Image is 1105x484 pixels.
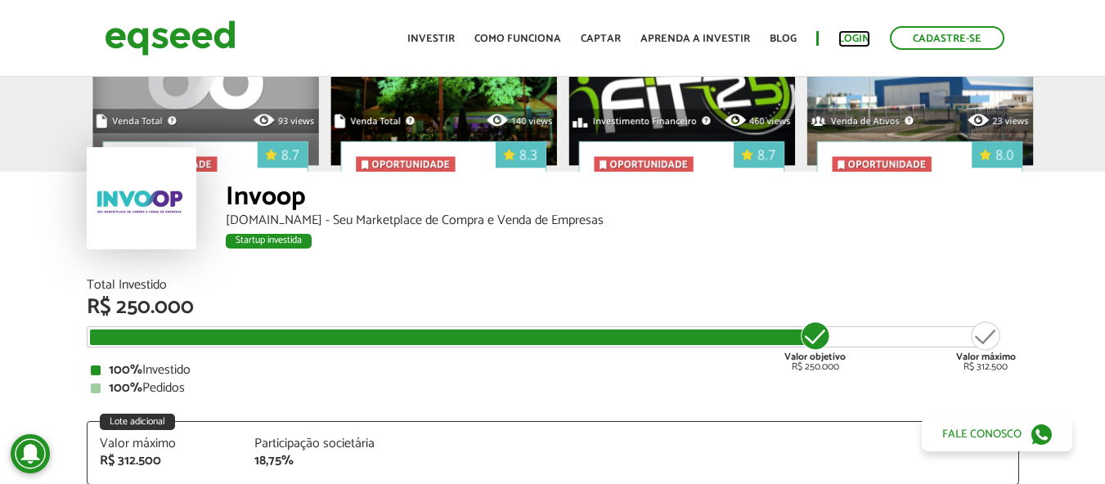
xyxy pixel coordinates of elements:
[640,34,750,44] a: Aprenda a investir
[474,34,561,44] a: Como funciona
[890,26,1004,50] a: Cadastre-se
[956,320,1016,372] div: R$ 312.500
[100,437,231,450] div: Valor máximo
[87,297,1019,318] div: R$ 250.000
[91,364,1015,377] div: Investido
[254,455,385,468] div: 18,75%
[407,34,455,44] a: Investir
[226,234,312,249] div: Startup investida
[105,16,236,60] img: EqSeed
[100,455,231,468] div: R$ 312.500
[226,214,1019,227] div: [DOMAIN_NAME] - Seu Marketplace de Compra e Venda de Empresas
[109,359,142,381] strong: 100%
[100,414,175,430] div: Lote adicional
[784,349,846,365] strong: Valor objetivo
[226,184,1019,214] div: Invoop
[922,417,1072,451] a: Fale conosco
[254,437,385,450] div: Participação societária
[770,34,797,44] a: Blog
[784,320,846,372] div: R$ 250.000
[581,34,621,44] a: Captar
[87,279,1019,292] div: Total Investido
[109,377,142,399] strong: 100%
[91,382,1015,395] div: Pedidos
[956,349,1016,365] strong: Valor máximo
[838,34,870,44] a: Login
